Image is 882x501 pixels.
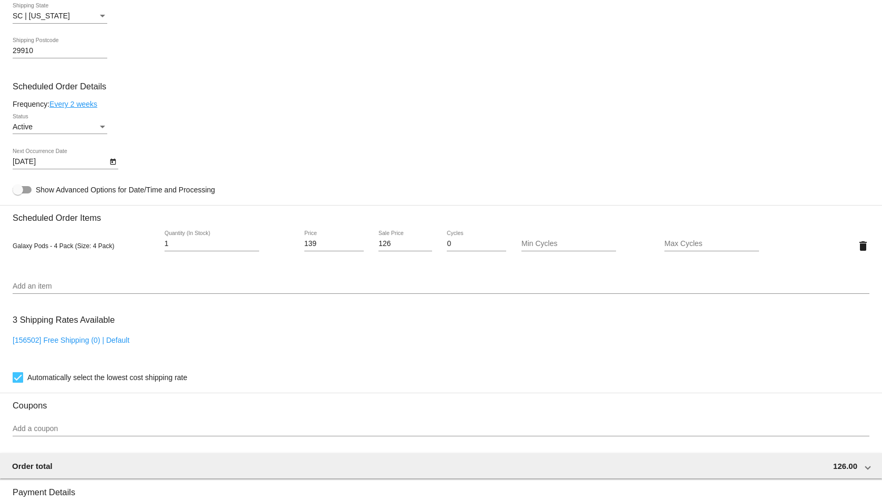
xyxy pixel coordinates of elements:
[107,156,118,167] button: Open calendar
[521,240,616,248] input: Min Cycles
[833,462,857,471] span: 126.00
[857,240,869,252] mat-icon: delete
[304,240,364,248] input: Price
[13,81,869,91] h3: Scheduled Order Details
[13,12,107,21] mat-select: Shipping State
[447,240,506,248] input: Cycles
[49,100,97,108] a: Every 2 weeks
[13,479,869,497] h3: Payment Details
[378,240,432,248] input: Sale Price
[13,336,129,344] a: [156502] Free Shipping (0) | Default
[12,462,53,471] span: Order total
[13,12,70,20] span: SC | [US_STATE]
[36,185,215,195] span: Show Advanced Options for Date/Time and Processing
[13,309,115,331] h3: 3 Shipping Rates Available
[13,425,869,433] input: Add a coupon
[13,282,869,291] input: Add an item
[27,371,187,384] span: Automatically select the lowest cost shipping rate
[13,158,107,166] input: Next Occurrence Date
[664,240,759,248] input: Max Cycles
[165,240,259,248] input: Quantity (In Stock)
[13,47,107,55] input: Shipping Postcode
[13,242,114,250] span: Galaxy Pods - 4 Pack (Size: 4 Pack)
[13,100,869,108] div: Frequency:
[13,123,107,131] mat-select: Status
[13,393,869,411] h3: Coupons
[13,122,33,131] span: Active
[13,205,869,223] h3: Scheduled Order Items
